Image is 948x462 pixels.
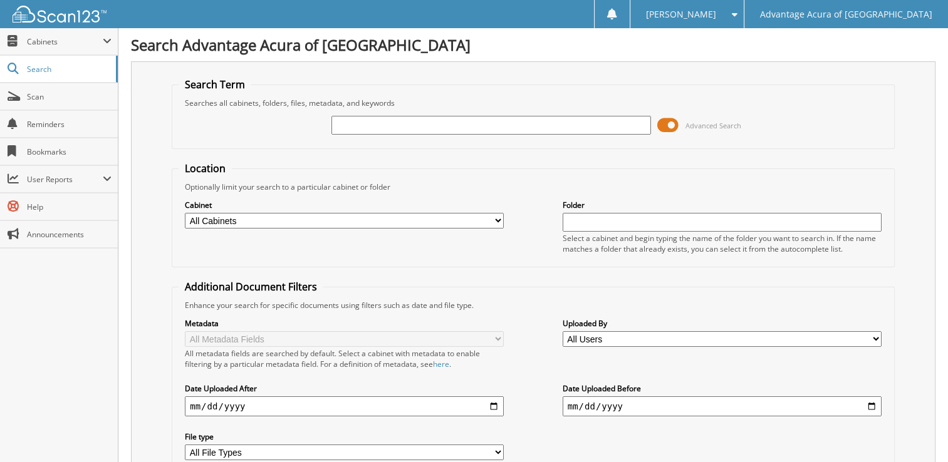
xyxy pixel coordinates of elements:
[185,318,504,329] label: Metadata
[27,64,110,74] span: Search
[185,200,504,210] label: Cabinet
[179,78,251,91] legend: Search Term
[563,200,882,210] label: Folder
[646,11,716,18] span: [PERSON_NAME]
[185,396,504,416] input: start
[563,396,882,416] input: end
[685,121,741,130] span: Advanced Search
[185,431,504,442] label: File type
[27,36,103,47] span: Cabinets
[27,146,112,157] span: Bookmarks
[131,34,935,55] h1: Search Advantage Acura of [GEOGRAPHIC_DATA]
[13,6,107,23] img: scan123-logo-white.svg
[185,348,504,369] div: All metadata fields are searched by default. Select a cabinet with metadata to enable filtering b...
[27,229,112,240] span: Announcements
[563,383,882,394] label: Date Uploaded Before
[27,119,112,130] span: Reminders
[27,174,103,185] span: User Reports
[27,91,112,102] span: Scan
[760,11,932,18] span: Advantage Acura of [GEOGRAPHIC_DATA]
[563,318,882,329] label: Uploaded By
[563,233,882,254] div: Select a cabinet and begin typing the name of the folder you want to search in. If the name match...
[885,402,948,462] iframe: Chat Widget
[185,383,504,394] label: Date Uploaded After
[179,162,232,175] legend: Location
[179,98,888,108] div: Searches all cabinets, folders, files, metadata, and keywords
[433,359,449,369] a: here
[179,280,323,294] legend: Additional Document Filters
[179,300,888,311] div: Enhance your search for specific documents using filters such as date and file type.
[179,182,888,192] div: Optionally limit your search to a particular cabinet or folder
[27,202,112,212] span: Help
